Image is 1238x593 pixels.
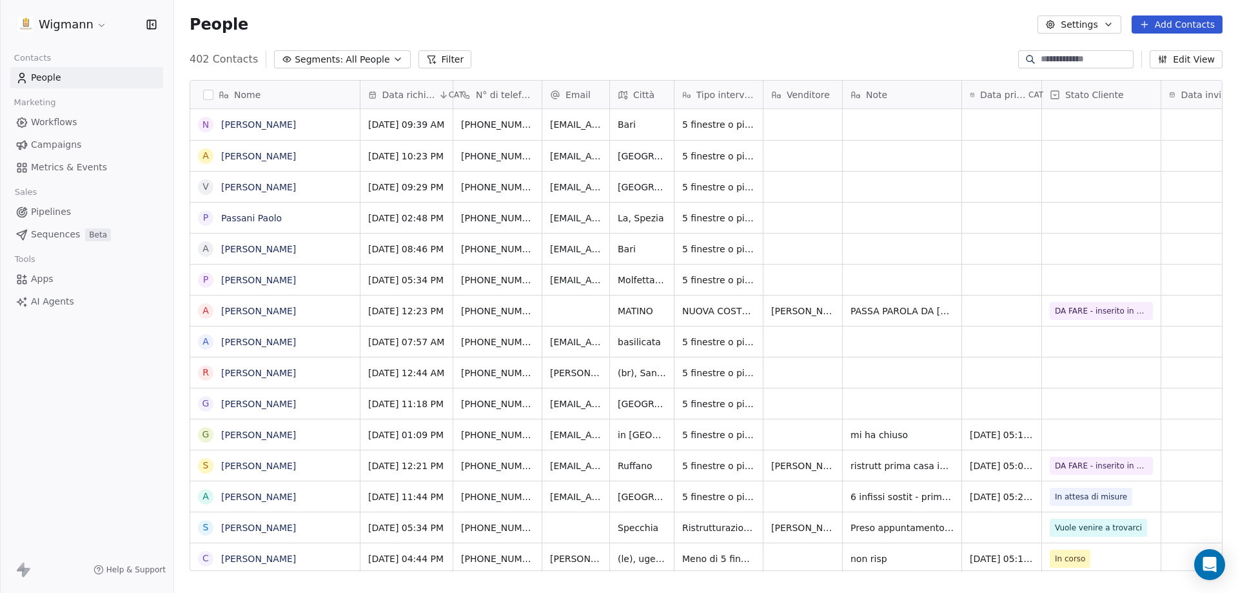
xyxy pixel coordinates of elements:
[368,459,445,472] span: [DATE] 12:21 PM
[15,14,110,35] button: Wigmann
[368,305,445,317] span: [DATE] 12:23 PM
[1028,90,1043,100] span: CAT
[970,552,1034,565] span: [DATE] 05:12 PM
[1055,305,1148,317] span: DA FARE - inserito in cartella
[221,554,296,564] a: [PERSON_NAME]
[221,119,296,130] a: [PERSON_NAME]
[10,134,163,156] a: Campaigns
[1055,459,1148,472] span: DA FARE - inserito in cartella
[31,272,54,286] span: Apps
[550,367,602,379] span: [PERSON_NAME][EMAIL_ADDRESS][DOMAIN_NAME]
[461,150,534,163] span: [PHONE_NUMBER]
[221,244,296,254] a: [PERSON_NAME]
[850,552,954,565] span: non risp
[618,397,666,410] span: [GEOGRAPHIC_DATA]
[461,274,534,286] span: [PHONE_NUMBER]
[368,274,445,286] span: [DATE] 05:34 PM
[1055,521,1142,534] span: Vuole venire a trovarci
[618,428,666,441] span: in [GEOGRAPHIC_DATA], [GEOGRAPHIC_DATA]
[461,552,534,565] span: [PHONE_NUMBER]
[550,552,602,565] span: [PERSON_NAME][EMAIL_ADDRESS][DOMAIN_NAME]
[771,459,834,472] span: [PERSON_NAME]
[850,459,954,472] span: ristrutt prima casa indipendente, casa in cui si trasferirà - ora stanno agli impianti.. 12 infis...
[202,242,209,256] div: A
[850,490,954,503] span: 6 infissi sostit - prima casa condominio 5 piano no vincoli -- entro l'anno per usufruire del 50%...
[1055,552,1085,565] span: In corso
[221,182,296,192] a: [PERSON_NAME]
[221,492,296,502] a: [PERSON_NAME]
[633,88,654,101] span: Città
[461,428,534,441] span: [PHONE_NUMBER]
[461,336,534,348] span: [PHONE_NUMBER]
[368,397,445,410] span: [DATE] 11:18 PM
[295,53,343,66] span: Segments:
[221,461,296,471] a: [PERSON_NAME]
[682,428,755,441] span: 5 finestre o più di 5
[550,428,602,441] span: [EMAIL_ADDRESS][DOMAIN_NAME]
[31,161,107,174] span: Metrics & Events
[453,81,542,108] div: N° di telefono
[682,150,755,163] span: 5 finestre o più di 5
[461,397,534,410] span: [PHONE_NUMBER]
[850,305,954,317] span: PASSA PAROLA DA [PERSON_NAME] - MIA CLIENTE- appuntamento [DATE] 20.09 - non ha fretta- a novembr...
[771,305,834,317] span: [PERSON_NAME]
[550,118,602,131] span: [EMAIL_ADDRESS][DOMAIN_NAME]
[368,336,445,348] span: [DATE] 07:57 AM
[682,305,755,317] span: NUOVA COSTRUZIONE - [PERSON_NAME] [DATE] INIZIO IMPIANTI
[550,150,602,163] span: [EMAIL_ADDRESS][DOMAIN_NAME]
[618,367,666,379] span: (br), San donaci
[618,274,666,286] span: Molfetta bari
[1037,15,1121,34] button: Settings
[368,181,445,194] span: [DATE] 09:29 PM
[618,118,666,131] span: Bari
[202,304,209,317] div: A
[1042,81,1161,108] div: Stato Cliente
[10,157,163,178] a: Metrics & Events
[682,336,755,348] span: 5 finestre o più di 5
[202,397,210,410] div: G
[763,81,842,108] div: Venditore
[682,274,755,286] span: 5 finestre o più di 5
[542,81,609,108] div: Email
[221,399,296,409] a: [PERSON_NAME]
[202,335,209,348] div: A
[618,212,666,225] span: La, Spezia
[476,88,534,101] span: N° di telefono
[682,243,755,256] span: 5 finestre o più di 5
[31,138,81,152] span: Campaigns
[461,521,534,534] span: [PHONE_NUMBER]
[221,368,296,378] a: [PERSON_NAME]
[550,181,602,194] span: [EMAIL_ADDRESS][DOMAIN_NAME]
[202,180,209,194] div: V
[203,211,208,225] div: P
[682,521,755,534] span: Ristrutturazione. Più di 6 porte e finestre.
[1065,88,1124,101] span: Stato Cliente
[10,112,163,133] a: Workflows
[565,88,591,101] span: Email
[682,118,755,131] span: 5 finestre o più di 5
[550,274,602,286] span: [EMAIL_ADDRESS][DOMAIN_NAME]
[682,181,755,194] span: 5 finestre o più di 5
[618,305,666,317] span: MATINO
[1150,50,1223,68] button: Edit View
[10,201,163,223] a: Pipelines
[610,81,674,108] div: Città
[771,521,834,534] span: [PERSON_NAME]
[31,116,77,129] span: Workflows
[682,397,755,410] span: 5 finestre o più di 5
[10,268,163,290] a: Apps
[368,552,445,565] span: [DATE] 04:44 PM
[9,183,43,202] span: Sales
[618,243,666,256] span: Bari
[787,88,830,101] span: Venditore
[368,150,445,163] span: [DATE] 10:23 PM
[682,459,755,472] span: 5 finestre o più di 5
[866,88,887,101] span: Note
[39,16,93,33] span: Wigmann
[221,337,296,347] a: [PERSON_NAME]
[1194,549,1225,580] div: Open Intercom Messenger
[461,305,534,317] span: [PHONE_NUMBER]
[850,428,954,441] span: mi ha chiuso
[190,109,360,572] div: grid
[221,213,282,223] a: Passani Paolo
